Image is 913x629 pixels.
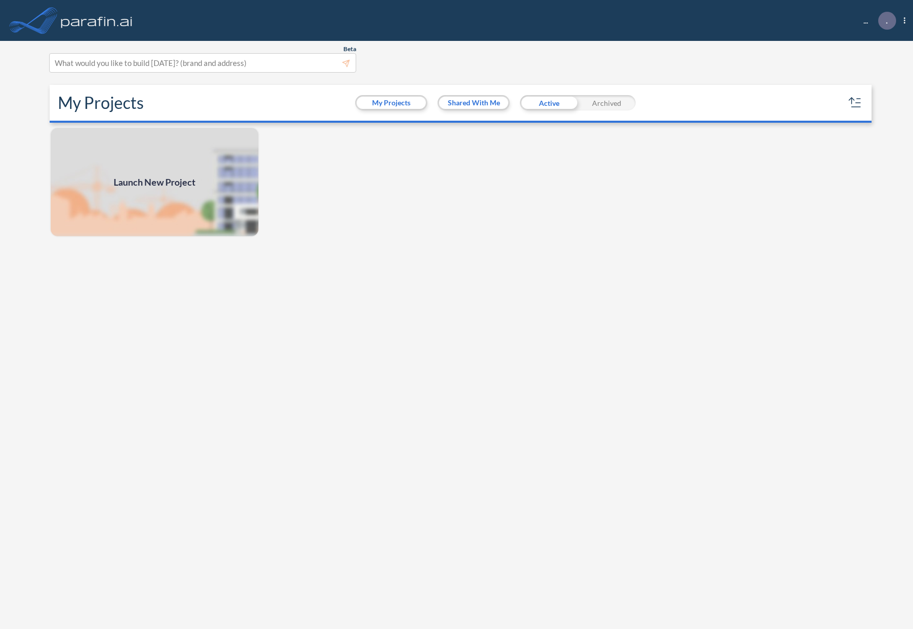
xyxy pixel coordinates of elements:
div: ... [848,12,905,30]
img: logo [59,10,135,31]
div: Active [520,95,578,110]
button: sort [847,95,863,111]
span: Beta [343,45,356,53]
button: Shared With Me [439,97,508,109]
span: Launch New Project [114,175,195,189]
button: My Projects [357,97,426,109]
a: Launch New Project [50,127,259,237]
h2: My Projects [58,93,144,113]
p: . [886,16,888,25]
div: Archived [578,95,636,110]
img: add [50,127,259,237]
